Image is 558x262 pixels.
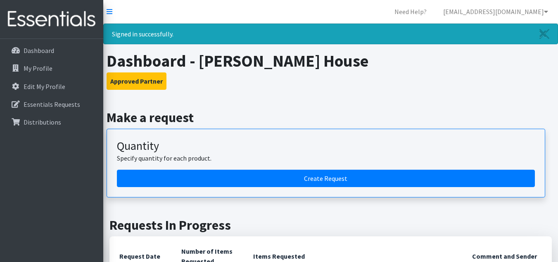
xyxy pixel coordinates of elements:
a: My Profile [3,60,100,77]
a: Edit My Profile [3,78,100,95]
p: Specify quantity for each product. [117,153,535,163]
p: Dashboard [24,46,54,55]
a: Need Help? [388,3,433,20]
h2: Make a request [107,110,555,125]
h1: Dashboard - [PERSON_NAME] House [107,51,555,71]
p: My Profile [24,64,52,72]
a: Distributions [3,114,100,130]
h2: Requests In Progress [109,217,552,233]
p: Essentials Requests [24,100,80,108]
div: Signed in successfully. [103,24,558,44]
button: Approved Partner [107,72,166,90]
p: Distributions [24,118,61,126]
img: HumanEssentials [3,5,100,33]
a: Close [531,24,558,44]
a: Dashboard [3,42,100,59]
a: [EMAIL_ADDRESS][DOMAIN_NAME] [437,3,555,20]
a: Essentials Requests [3,96,100,113]
p: Edit My Profile [24,82,65,91]
h3: Quantity [117,139,535,153]
a: Create a request by quantity [117,170,535,187]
